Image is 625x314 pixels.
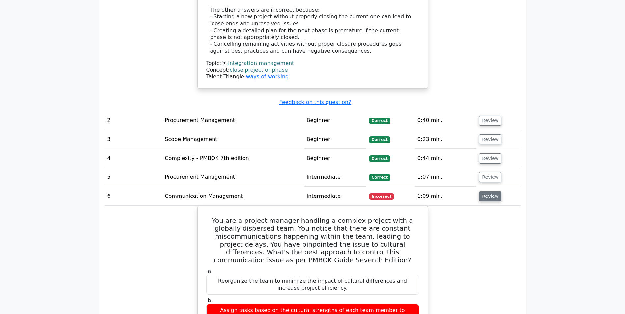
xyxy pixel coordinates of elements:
td: Procurement Management [162,168,304,187]
div: Topic: [206,60,419,67]
td: Scope Management [162,130,304,149]
button: Review [479,116,501,126]
td: Beginner [304,149,366,168]
button: Review [479,191,501,201]
div: Talent Triangle: [206,60,419,80]
td: 2 [105,111,162,130]
a: Feedback on this question? [279,99,351,105]
td: Intermediate [304,187,366,206]
td: 4 [105,149,162,168]
a: close project or phase [230,67,288,73]
td: 5 [105,168,162,187]
td: Beginner [304,111,366,130]
td: Complexity - PMBOK 7th edition [162,149,304,168]
td: 0:44 min. [415,149,477,168]
span: Correct [369,174,390,181]
td: Procurement Management [162,111,304,130]
td: Communication Management [162,187,304,206]
td: 0:23 min. [415,130,477,149]
span: Correct [369,136,390,143]
td: 0:40 min. [415,111,477,130]
button: Review [479,134,501,144]
div: Concept: [206,67,419,74]
td: 1:09 min. [415,187,477,206]
div: Reorganize the team to minimize the impact of cultural differences and increase project efficiency. [206,275,419,295]
button: Review [479,153,501,164]
span: Incorrect [369,193,394,200]
td: Beginner [304,130,366,149]
span: b. [208,297,213,303]
span: Correct [369,118,390,124]
button: Review [479,172,501,182]
td: 3 [105,130,162,149]
span: Correct [369,155,390,162]
td: 1:07 min. [415,168,477,187]
a: integration management [228,60,294,66]
span: a. [208,268,213,274]
h5: You are a project manager handling a complex project with a globally dispersed team. You notice t... [206,217,420,264]
td: 6 [105,187,162,206]
td: Intermediate [304,168,366,187]
a: ways of working [246,73,289,80]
